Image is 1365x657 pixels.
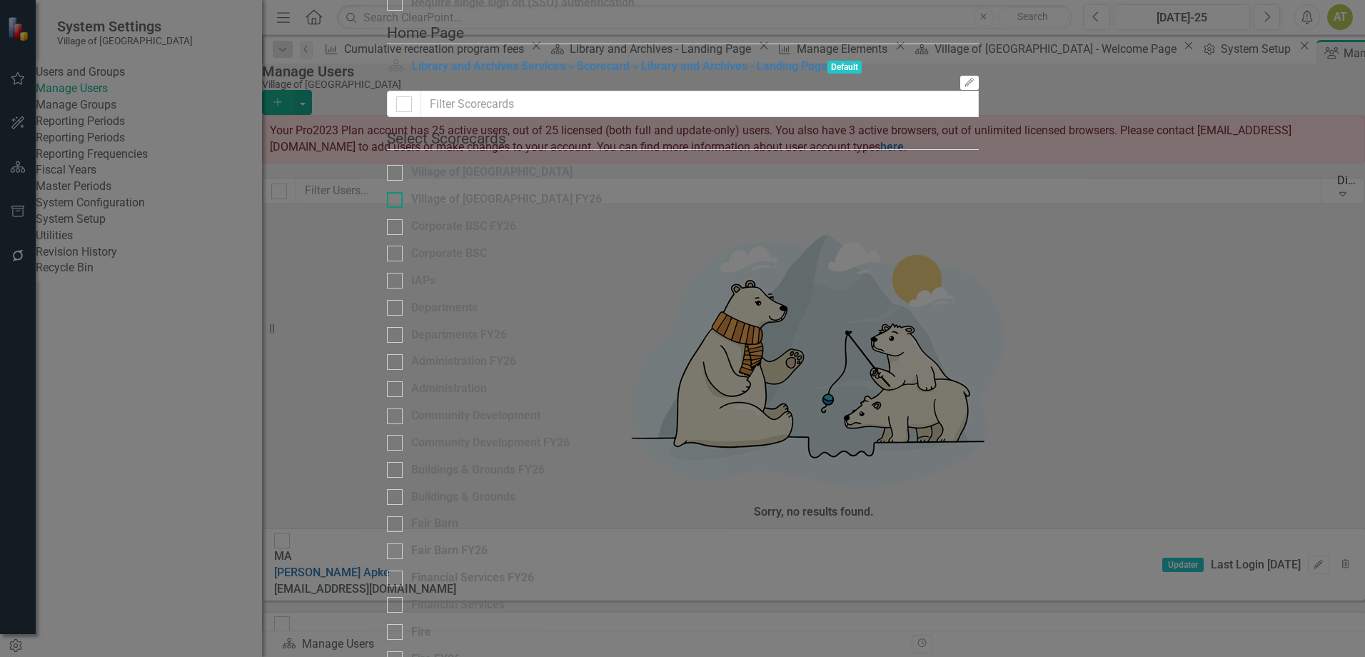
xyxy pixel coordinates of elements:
div: Financial Services [411,597,505,613]
div: Buildings & Grounds FY26 [411,462,545,478]
div: Fair Barn FY26 [411,543,488,559]
div: Fair Barn [411,516,458,532]
legend: Select Scorecards [387,128,979,150]
div: Corporate BSC [411,246,487,262]
div: IAPs [411,273,435,289]
span: Default [827,61,862,74]
legend: Home Page [387,22,979,44]
a: Library and Archives Services » Scorecard » Library and Archives - Landing Page [412,59,827,73]
div: Administration FY26 [411,353,516,370]
div: Fire [411,624,431,641]
button: Please Save To Continue [960,76,978,90]
div: Community Development FY26 [411,435,570,451]
div: Departments [411,300,478,316]
div: Departments FY26 [411,327,507,343]
div: Buildings & Grounds [411,489,515,506]
div: Financial Services FY26 [411,570,534,586]
div: Village of [GEOGRAPHIC_DATA] [411,164,573,181]
input: Filter Scorecards [420,91,979,117]
div: Administration [411,381,487,397]
div: Community Development [411,408,540,424]
div: Village of [GEOGRAPHIC_DATA] FY26 [411,191,602,208]
div: Corporate BSC FY26 [411,219,516,235]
